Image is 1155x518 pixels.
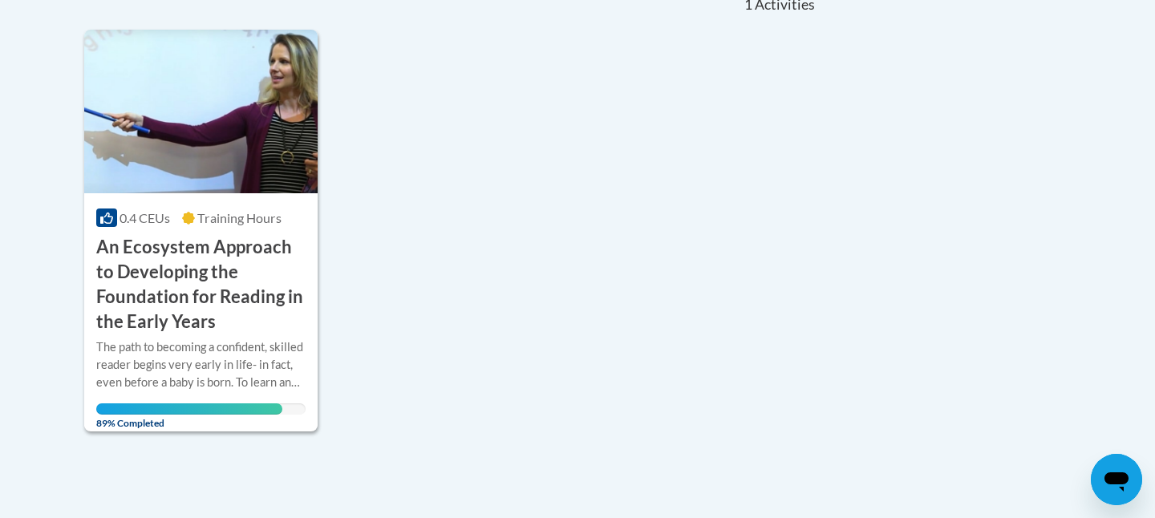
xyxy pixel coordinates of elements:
a: Course Logo0.4 CEUsTraining Hours An Ecosystem Approach to Developing the Foundation for Reading ... [84,30,318,431]
span: 0.4 CEUs [120,210,170,225]
img: Course Logo [84,30,318,193]
span: Training Hours [197,210,282,225]
span: 89% Completed [96,403,282,429]
iframe: Button to launch messaging window [1091,454,1142,505]
div: Your progress [96,403,282,415]
h3: An Ecosystem Approach to Developing the Foundation for Reading in the Early Years [96,235,306,334]
div: The path to becoming a confident, skilled reader begins very early in life- in fact, even before ... [96,338,306,391]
